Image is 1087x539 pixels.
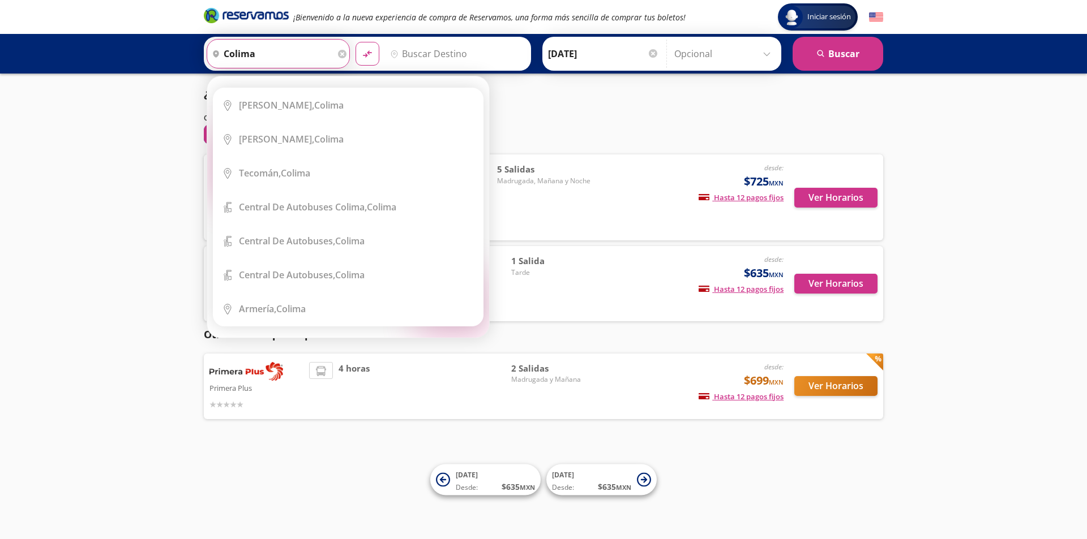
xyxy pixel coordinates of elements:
[204,124,256,144] button: 2Filtros
[520,483,535,491] small: MXN
[386,40,525,68] input: Buscar Destino
[552,482,574,493] span: Desde:
[511,374,590,385] span: Madrugada y Mañana
[204,7,289,24] i: Brand Logo
[552,470,574,480] span: [DATE]
[239,235,365,247] div: Colima
[497,163,590,176] span: 5 Salidas
[239,133,314,145] b: [PERSON_NAME],
[239,167,281,179] b: Tecomán,
[204,113,243,123] p: Ordenar por
[769,270,784,279] small: MXN
[204,85,364,102] p: ¿Con qué línea quieres salir?
[769,378,784,386] small: MXN
[239,99,344,111] div: Colima
[769,179,784,187] small: MXN
[616,483,631,491] small: MXN
[793,37,883,71] button: Buscar
[239,269,335,281] b: Central de Autobuses,
[744,173,784,190] span: $725
[209,362,283,381] img: Primera Plus
[511,255,590,268] span: 1 Salida
[794,188,878,208] button: Ver Horarios
[546,464,657,495] button: [DATE]Desde:$635MXN
[497,176,590,186] span: Madrugada, Mañana y Noche
[794,376,878,396] button: Ver Horarios
[339,362,370,411] span: 4 horas
[293,12,686,23] em: ¡Bienvenido a la nueva experiencia de compra de Reservamos, una forma más sencilla de comprar tus...
[699,192,784,202] span: Hasta 12 pagos fijos
[239,269,365,281] div: Colima
[239,201,396,213] div: Colima
[511,362,590,375] span: 2 Salidas
[239,201,367,213] b: Central de Autobuses Colima,
[430,464,541,495] button: [DATE]Desde:$635MXN
[803,11,855,23] span: Iniciar sesión
[502,481,535,493] span: $ 635
[764,163,784,173] em: desde:
[764,362,784,372] em: desde:
[598,481,631,493] span: $ 635
[239,303,306,315] div: Colima
[239,99,314,111] b: [PERSON_NAME],
[456,470,478,480] span: [DATE]
[794,274,878,294] button: Ver Horarios
[239,167,310,179] div: Colima
[207,40,335,68] input: Buscar Origen
[204,7,289,27] a: Brand Logo
[699,284,784,294] span: Hasta 12 pagos fijos
[744,372,784,389] span: $699
[548,40,659,68] input: Elegir Fecha
[239,303,276,315] b: Armería,
[209,381,303,394] p: Primera Plus
[239,133,344,145] div: Colima
[511,268,590,278] span: Tarde
[239,235,335,247] b: Central de Autobuses,
[869,10,883,24] button: English
[744,265,784,282] span: $635
[456,482,478,493] span: Desde:
[674,40,776,68] input: Opcional
[699,391,784,402] span: Hasta 12 pagos fijos
[764,255,784,264] em: desde:
[204,327,883,342] p: Otras lineas que te podrían interesar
